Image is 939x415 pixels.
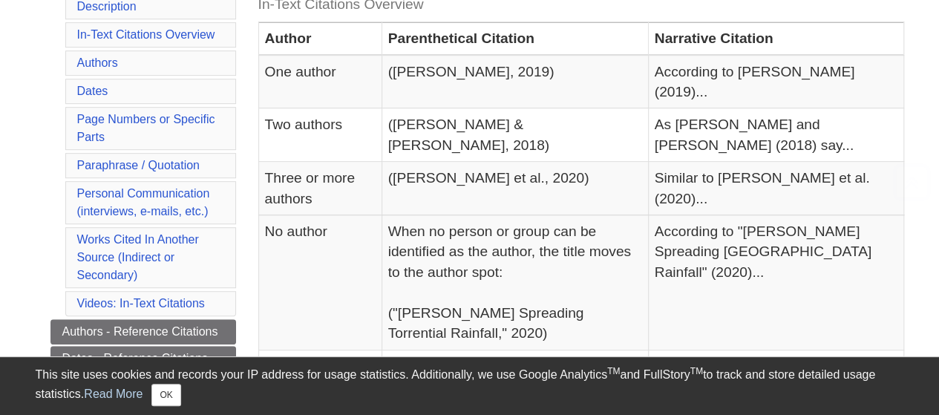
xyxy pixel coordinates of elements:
th: Parenthetical Citation [382,22,648,55]
td: ([PERSON_NAME], 2019) [382,55,648,108]
td: According to [PERSON_NAME][GEOGRAPHIC_DATA] (n.d.)... [648,350,903,403]
a: Read More [84,388,143,400]
td: Similar to [PERSON_NAME] et al. (2020)... [648,162,903,215]
a: Paraphrase / Quotation [77,159,200,171]
td: ([PERSON_NAME] et al., 2020) [382,162,648,215]
td: According to "[PERSON_NAME] Spreading [GEOGRAPHIC_DATA] Rainfall" (2020)... [648,215,903,350]
td: As [PERSON_NAME] and [PERSON_NAME] (2018) say... [648,108,903,162]
sup: TM [607,366,620,376]
a: Works Cited In Another Source (Indirect or Secondary) [77,233,199,281]
a: In-Text Citations Overview [77,28,215,41]
td: No author [258,215,382,350]
td: Group author [258,350,382,403]
a: Page Numbers or Specific Parts [77,113,215,143]
td: Two authors [258,108,382,162]
a: Authors - Reference Citations [50,319,236,344]
th: Narrative Citation [648,22,903,55]
td: According to [PERSON_NAME] (2019)... [648,55,903,108]
a: Dates [77,85,108,97]
td: One author [258,55,382,108]
a: Back to Top [888,172,935,192]
td: ([PERSON_NAME][GEOGRAPHIC_DATA], n.d.) [382,350,648,403]
a: Dates - Reference Citations [50,346,236,371]
button: Close [151,384,180,406]
div: This site uses cookies and records your IP address for usage statistics. Additionally, we use Goo... [36,366,904,406]
td: Three or more authors [258,162,382,215]
td: ([PERSON_NAME] & [PERSON_NAME], 2018) [382,108,648,162]
td: When no person or group can be identified as the author, the title moves to the author spot: ("[P... [382,215,648,350]
a: Authors [77,56,118,69]
a: Videos: In-Text Citations [77,297,205,310]
sup: TM [690,366,703,376]
th: Author [258,22,382,55]
a: Personal Communication(interviews, e-mails, etc.) [77,187,210,218]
